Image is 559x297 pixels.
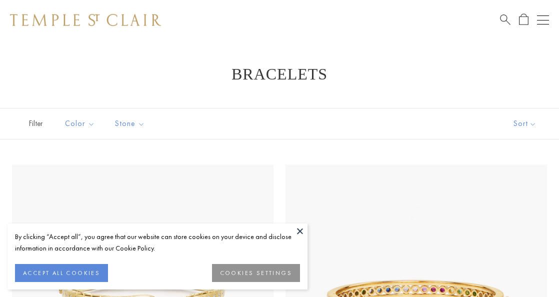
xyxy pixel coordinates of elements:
div: By clicking “Accept all”, you agree that our website can store cookies on your device and disclos... [15,231,300,254]
span: Color [60,117,102,130]
button: Show sort by [491,108,559,139]
span: Stone [110,117,152,130]
button: COOKIES SETTINGS [212,264,300,282]
button: Color [57,112,102,135]
iframe: Gorgias live chat messenger [509,250,549,287]
button: Stone [107,112,152,135]
a: Open Shopping Bag [519,13,528,26]
a: Search [500,13,510,26]
h1: Bracelets [25,65,534,83]
button: Open navigation [537,14,549,26]
img: Temple St. Clair [10,14,161,26]
button: ACCEPT ALL COOKIES [15,264,108,282]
